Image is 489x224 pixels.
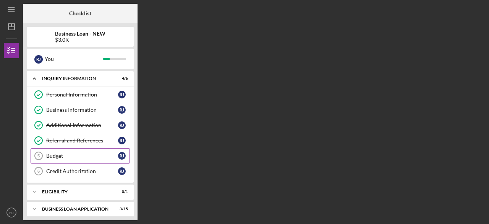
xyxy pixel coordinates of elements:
a: 6Credit AuthorizationRJ [31,164,130,179]
div: Referral and References [46,137,118,144]
div: R J [118,121,126,129]
div: Credit Authorization [46,168,118,174]
a: Business InformationRJ [31,102,130,118]
div: Budget [46,153,118,159]
div: INQUIRY INFORMATION [42,76,109,81]
b: Business Loan - NEW [55,31,105,37]
button: RJ [4,205,19,220]
a: 5BudgetRJ [31,148,130,164]
div: R J [118,137,126,144]
a: Additional InformationRJ [31,118,130,133]
div: R J [118,106,126,114]
div: R J [118,152,126,160]
div: R J [34,55,43,64]
div: BUSINESS LOAN APPLICATION [42,207,109,211]
tspan: 5 [37,154,40,158]
div: ELIGIBILITY [42,190,109,194]
div: You [45,52,103,65]
div: R J [118,91,126,98]
div: Personal Information [46,92,118,98]
div: Business Information [46,107,118,113]
text: RJ [9,211,14,215]
div: 0 / 1 [114,190,128,194]
div: 3 / 15 [114,207,128,211]
b: Checklist [69,10,91,16]
div: 4 / 6 [114,76,128,81]
a: Referral and ReferencesRJ [31,133,130,148]
a: Personal InformationRJ [31,87,130,102]
div: $3.0K [55,37,105,43]
div: Additional Information [46,122,118,128]
div: R J [118,167,126,175]
tspan: 6 [37,169,40,173]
